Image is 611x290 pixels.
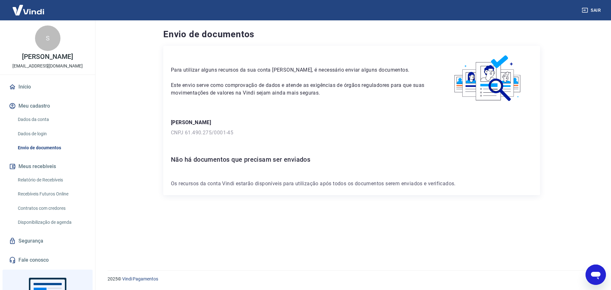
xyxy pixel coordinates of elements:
button: Meu cadastro [8,99,88,113]
img: waiting_documents.41d9841a9773e5fdf392cede4d13b617.svg [444,53,532,103]
a: Segurança [8,234,88,248]
a: Relatório de Recebíveis [15,173,88,187]
a: Contratos com credores [15,202,88,215]
a: Recebíveis Futuros Online [15,187,88,201]
p: 2025 © [108,276,596,282]
iframe: Botão para abrir a janela de mensagens, conversa em andamento [586,265,606,285]
img: Vindi [8,0,49,20]
p: Para utilizar alguns recursos da sua conta [PERSON_NAME], é necessário enviar alguns documentos. [171,66,428,74]
a: Disponibilização de agenda [15,216,88,229]
a: Vindi Pagamentos [122,276,158,281]
button: Meus recebíveis [8,159,88,173]
p: [PERSON_NAME] [171,119,532,126]
p: [PERSON_NAME] [22,53,73,60]
h4: Envio de documentos [163,28,540,41]
a: Dados de login [15,127,88,140]
div: S [35,25,60,51]
p: Os recursos da conta Vindi estarão disponíveis para utilização após todos os documentos serem env... [171,180,532,187]
p: [EMAIL_ADDRESS][DOMAIN_NAME] [12,63,83,69]
p: Este envio serve como comprovação de dados e atende as exigências de órgãos reguladores para que ... [171,81,428,97]
p: CNPJ 61.490.275/0001-45 [171,129,532,137]
button: Sair [580,4,603,16]
a: Fale conosco [8,253,88,267]
a: Envio de documentos [15,141,88,154]
a: Dados da conta [15,113,88,126]
a: Início [8,80,88,94]
h6: Não há documentos que precisam ser enviados [171,154,532,165]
